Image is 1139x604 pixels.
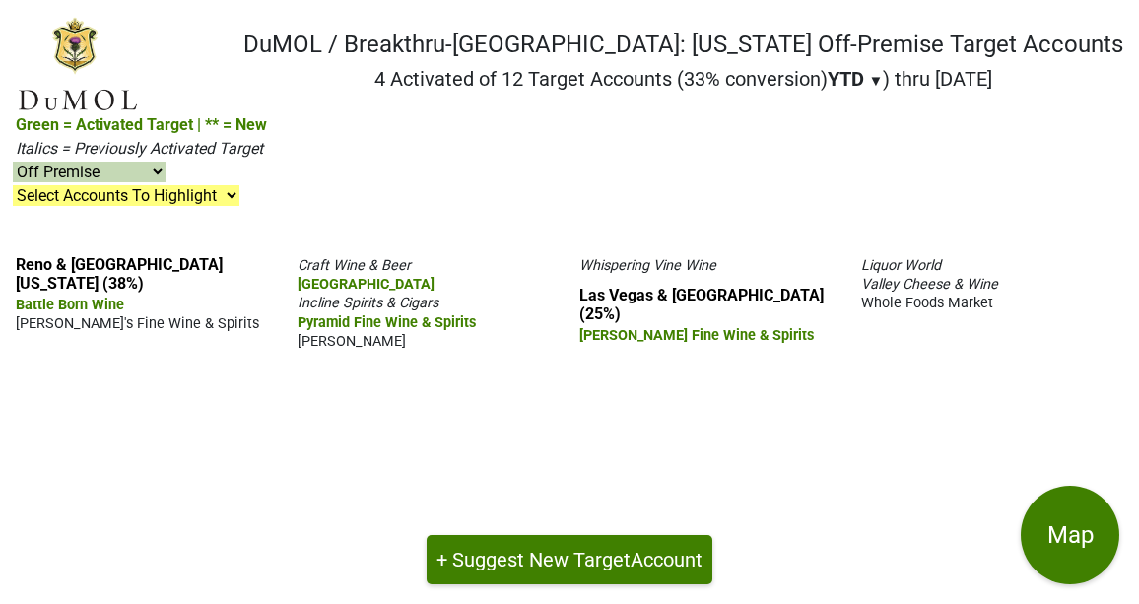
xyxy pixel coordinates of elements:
span: Whole Foods Market [861,295,993,311]
span: Battle Born Wine [16,297,124,313]
span: [PERSON_NAME] [298,333,406,350]
span: ▼ [869,72,884,90]
span: Green = Activated Target | ** = New [16,115,267,134]
span: [PERSON_NAME] Fine Wine & Spirits [579,327,814,344]
img: DuMOL [16,16,139,113]
span: Incline Spirits & Cigars [298,295,438,311]
span: Valley Cheese & Wine [861,276,998,293]
a: Reno & [GEOGRAPHIC_DATA][US_STATE] (38%) [16,255,223,293]
span: Craft Wine & Beer [298,257,411,274]
h1: DuMOL / Breakthru-[GEOGRAPHIC_DATA]: [US_STATE] Off-Premise Target Accounts [243,31,1123,59]
span: [PERSON_NAME]'s Fine Wine & Spirits [16,315,259,332]
span: Liquor World [861,257,941,274]
span: Italics = Previously Activated Target [16,139,263,158]
span: YTD [828,67,864,91]
span: Whispering Vine Wine [579,257,716,274]
button: + Suggest New TargetAccount [427,535,712,584]
span: Pyramid Fine Wine & Spirits [298,314,476,331]
button: Map [1021,486,1119,584]
span: Account [631,548,703,571]
span: [GEOGRAPHIC_DATA] [298,276,435,293]
h2: 4 Activated of 12 Target Accounts (33% conversion) ) thru [DATE] [243,67,1123,91]
a: Las Vegas & [GEOGRAPHIC_DATA] (25%) [579,286,824,323]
